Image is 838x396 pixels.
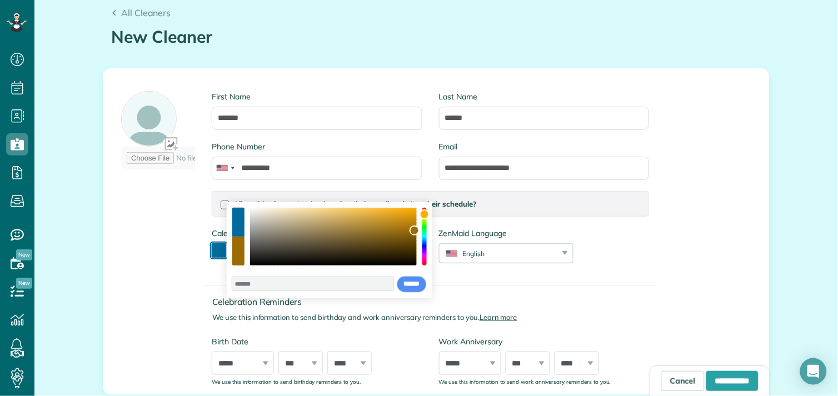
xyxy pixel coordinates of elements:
p: We use this information to send birthday and work anniversary reminders to you. [212,312,657,323]
div: color selection area [250,208,417,265]
span: New [16,278,32,289]
input: save and close [397,276,427,293]
label: ZenMaid Language [439,228,573,239]
label: Last Name [439,91,649,102]
a: All Cleaners [111,6,171,19]
div: English [440,249,559,258]
input: color input field [232,277,394,291]
div: color picker dialog [227,202,433,298]
label: First Name [212,91,422,102]
span: Allow this cleaner to sign in using their email and view their schedule? [233,199,476,208]
sub: We use this information to send birthday reminders to you. [212,378,361,385]
sub: We use this information to send work anniversary reminders to you. [439,378,611,385]
span: New [16,249,32,260]
label: Phone Number [212,141,422,152]
button: toggle color picker dialog [212,243,226,258]
label: Calendar color [212,228,263,239]
a: Cancel [661,371,705,391]
label: Work Anniversary [439,336,649,347]
span: All Cleaners [121,7,171,18]
a: Learn more [480,313,517,322]
label: Email [439,141,649,152]
h4: Celebration Reminders [212,297,657,307]
h1: New Cleaner [111,28,761,46]
label: Birth Date [212,336,422,347]
div: United States: +1 [212,157,238,179]
div: hue selection slider [422,208,427,265]
div: Open Intercom Messenger [800,358,827,385]
button: use previous color [232,208,245,237]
